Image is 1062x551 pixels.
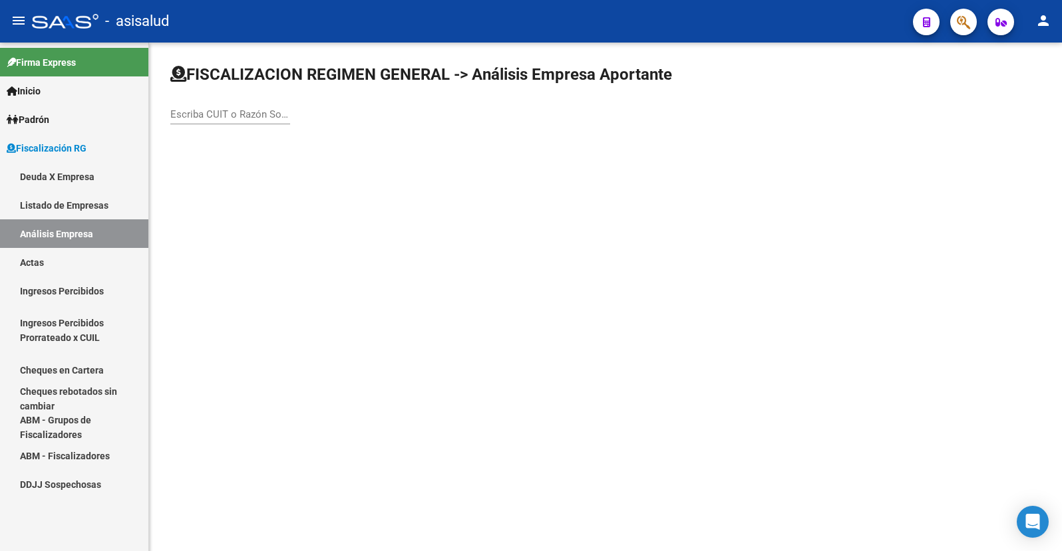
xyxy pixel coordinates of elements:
[7,55,76,70] span: Firma Express
[7,84,41,98] span: Inicio
[7,112,49,127] span: Padrón
[11,13,27,29] mat-icon: menu
[105,7,169,36] span: - asisalud
[7,141,87,156] span: Fiscalización RG
[170,64,672,85] h1: FISCALIZACION REGIMEN GENERAL -> Análisis Empresa Aportante
[1035,13,1051,29] mat-icon: person
[1017,506,1049,538] div: Open Intercom Messenger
